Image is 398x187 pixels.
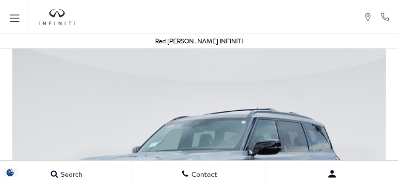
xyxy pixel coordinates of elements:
[266,162,398,186] button: Open user profile menu
[39,9,75,25] a: infiniti
[155,37,243,45] a: Red [PERSON_NAME] INFINITI
[39,9,75,25] img: INFINITI
[189,170,217,178] span: Contact
[58,170,82,178] span: Search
